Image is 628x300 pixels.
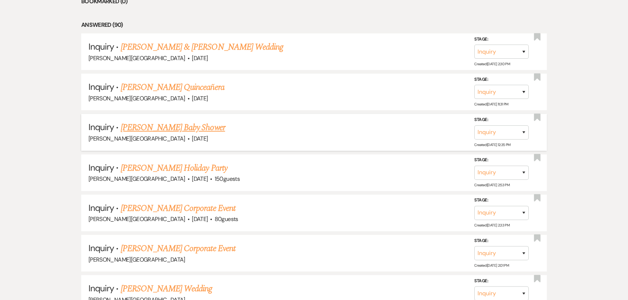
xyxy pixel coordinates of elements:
[474,277,529,285] label: Stage:
[121,282,212,295] a: [PERSON_NAME] Wedding
[192,54,208,62] span: [DATE]
[88,256,185,263] span: [PERSON_NAME][GEOGRAPHIC_DATA]
[121,121,225,134] a: [PERSON_NAME] Baby Shower
[474,263,509,268] span: Created: [DATE] 2:01 PM
[474,116,529,124] label: Stage:
[121,202,235,215] a: [PERSON_NAME] Corporate Event
[474,183,509,187] span: Created: [DATE] 2:53 PM
[474,156,529,164] label: Stage:
[88,202,114,213] span: Inquiry
[474,196,529,204] label: Stage:
[81,20,547,30] li: Answered (90)
[88,54,185,62] span: [PERSON_NAME][GEOGRAPHIC_DATA]
[121,162,227,175] a: [PERSON_NAME] Holiday Party
[88,41,114,52] span: Inquiry
[88,162,114,173] span: Inquiry
[88,283,114,294] span: Inquiry
[88,81,114,92] span: Inquiry
[88,95,185,102] span: [PERSON_NAME][GEOGRAPHIC_DATA]
[88,215,185,223] span: [PERSON_NAME][GEOGRAPHIC_DATA]
[88,175,185,183] span: [PERSON_NAME][GEOGRAPHIC_DATA]
[121,81,224,94] a: [PERSON_NAME] Quinceañera
[121,41,283,54] a: [PERSON_NAME] & [PERSON_NAME] Wedding
[474,223,509,228] span: Created: [DATE] 2:33 PM
[215,175,240,183] span: 150 guests
[215,215,238,223] span: 80 guests
[192,135,208,142] span: [DATE]
[192,215,208,223] span: [DATE]
[88,242,114,254] span: Inquiry
[474,62,510,66] span: Created: [DATE] 2:30 PM
[474,35,529,43] label: Stage:
[192,95,208,102] span: [DATE]
[121,242,235,255] a: [PERSON_NAME] Corporate Event
[88,135,185,142] span: [PERSON_NAME][GEOGRAPHIC_DATA]
[88,121,114,133] span: Inquiry
[474,102,508,107] span: Created: [DATE] 11:31 PM
[192,175,208,183] span: [DATE]
[474,76,529,84] label: Stage:
[474,237,529,245] label: Stage:
[474,142,510,147] span: Created: [DATE] 12:35 PM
